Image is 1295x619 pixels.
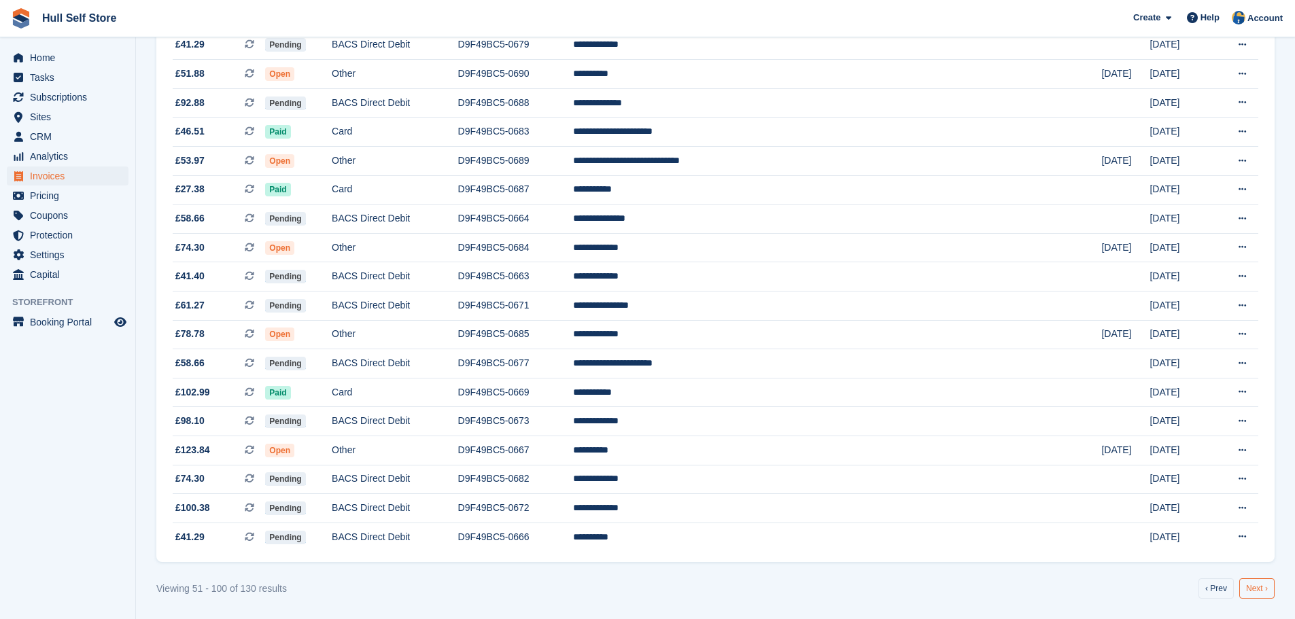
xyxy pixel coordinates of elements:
[458,118,574,147] td: D9F49BC5-0683
[1201,11,1220,24] span: Help
[1239,578,1275,599] a: Next
[458,60,574,89] td: D9F49BC5-0690
[7,245,128,264] a: menu
[175,241,205,255] span: £74.30
[332,349,458,378] td: BACS Direct Debit
[458,436,574,465] td: D9F49BC5-0667
[458,175,574,205] td: D9F49BC5-0687
[265,357,305,370] span: Pending
[265,38,305,52] span: Pending
[7,265,128,284] a: menu
[1101,60,1150,89] td: [DATE]
[332,205,458,234] td: BACS Direct Debit
[458,320,574,349] td: D9F49BC5-0685
[265,212,305,226] span: Pending
[1198,578,1234,599] a: Previous
[332,147,458,176] td: Other
[30,68,111,87] span: Tasks
[30,147,111,166] span: Analytics
[265,328,294,341] span: Open
[265,183,290,196] span: Paid
[332,262,458,291] td: BACS Direct Debit
[1150,88,1212,118] td: [DATE]
[175,269,205,283] span: £41.40
[30,265,111,284] span: Capital
[1101,147,1150,176] td: [DATE]
[265,501,305,515] span: Pending
[30,245,111,264] span: Settings
[7,68,128,87] a: menu
[30,88,111,107] span: Subscriptions
[30,166,111,185] span: Invoices
[458,494,574,523] td: D9F49BC5-0672
[332,320,458,349] td: Other
[175,501,210,515] span: £100.38
[30,48,111,67] span: Home
[332,523,458,551] td: BACS Direct Debit
[7,166,128,185] a: menu
[30,127,111,146] span: CRM
[1196,578,1277,599] nav: Pages
[7,48,128,67] a: menu
[265,299,305,313] span: Pending
[265,386,290,400] span: Paid
[112,314,128,330] a: Preview store
[458,523,574,551] td: D9F49BC5-0666
[1150,378,1212,407] td: [DATE]
[332,407,458,436] td: BACS Direct Debit
[332,494,458,523] td: BACS Direct Debit
[332,436,458,465] td: Other
[175,211,205,226] span: £58.66
[1101,233,1150,262] td: [DATE]
[332,291,458,321] td: BACS Direct Debit
[1150,175,1212,205] td: [DATE]
[458,205,574,234] td: D9F49BC5-0664
[7,206,128,225] a: menu
[175,96,205,110] span: £92.88
[175,443,210,457] span: £123.84
[7,88,128,107] a: menu
[1150,118,1212,147] td: [DATE]
[175,154,205,168] span: £53.97
[7,107,128,126] a: menu
[175,530,205,544] span: £41.29
[265,414,305,428] span: Pending
[332,31,458,60] td: BACS Direct Debit
[1133,11,1160,24] span: Create
[458,147,574,176] td: D9F49BC5-0689
[265,96,305,110] span: Pending
[11,8,31,29] img: stora-icon-8386f47178a22dfd0bd8f6a31ec36ba5ce8667c1dd55bd0f319d3a0aa187defe.svg
[332,60,458,89] td: Other
[7,226,128,245] a: menu
[332,233,458,262] td: Other
[30,206,111,225] span: Coupons
[175,472,205,486] span: £74.30
[175,327,205,341] span: £78.78
[37,7,122,29] a: Hull Self Store
[30,313,111,332] span: Booking Portal
[458,407,574,436] td: D9F49BC5-0673
[265,241,294,255] span: Open
[175,67,205,81] span: £51.88
[458,465,574,494] td: D9F49BC5-0682
[175,356,205,370] span: £58.66
[175,37,205,52] span: £41.29
[30,226,111,245] span: Protection
[265,444,294,457] span: Open
[1150,407,1212,436] td: [DATE]
[1150,262,1212,291] td: [DATE]
[1101,436,1150,465] td: [DATE]
[175,298,205,313] span: £61.27
[332,465,458,494] td: BACS Direct Debit
[458,262,574,291] td: D9F49BC5-0663
[458,291,574,321] td: D9F49BC5-0671
[175,385,210,400] span: £102.99
[265,125,290,139] span: Paid
[1150,349,1212,378] td: [DATE]
[1150,31,1212,60] td: [DATE]
[30,186,111,205] span: Pricing
[458,349,574,378] td: D9F49BC5-0677
[1150,291,1212,321] td: [DATE]
[7,127,128,146] a: menu
[265,67,294,81] span: Open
